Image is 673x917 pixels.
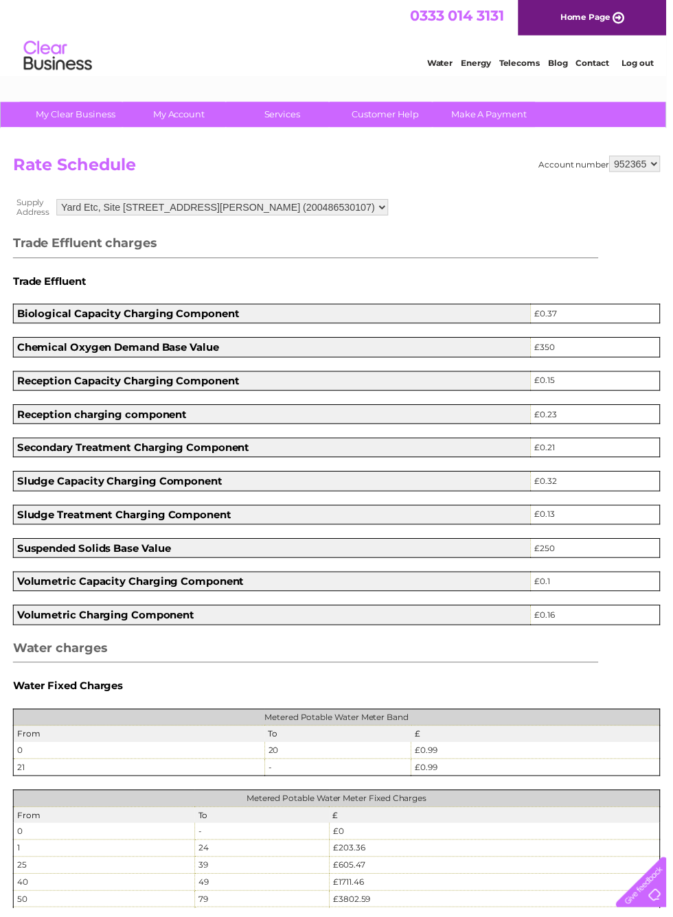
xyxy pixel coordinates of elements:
h2: Rate Schedule [13,157,667,183]
td: £0.21 [536,443,666,462]
th: To [267,733,415,750]
th: Supply Address [13,196,54,222]
td: £0.99 [415,750,667,766]
td: £0.16 [536,612,666,631]
b: Reception Capacity Charging Component [17,378,242,391]
h5: Trade Effluent [13,278,667,290]
td: 1 [14,848,197,866]
th: To [196,815,332,831]
td: £0.99 [415,766,667,783]
td: 21 [14,766,268,783]
td: 25 [14,865,197,882]
td: £0.15 [536,375,666,394]
td: 24 [196,848,332,866]
td: £0.32 [536,476,666,496]
td: £605.47 [332,865,666,882]
td: 0 [14,831,197,848]
b: Biological Capacity Charging Component [17,310,242,323]
th: From [14,733,268,750]
h3: Water charges [13,645,604,670]
td: £0.37 [536,307,666,327]
div: Clear Business is a trading name of Verastar Limited (registered in [GEOGRAPHIC_DATA] No. 3667643... [13,8,662,67]
td: - [196,831,332,848]
a: Blog [554,58,573,69]
td: £0.1 [536,578,666,597]
b: Chemical Oxygen Demand Base Value [17,344,221,357]
a: My Account [124,103,238,128]
img: logo.png [23,36,93,78]
td: 49 [196,882,332,899]
td: Metered Potable Water Meter Fixed Charges [14,798,667,815]
a: Water [431,58,457,69]
a: My Clear Business [20,103,133,128]
td: £250 [536,544,666,563]
b: Secondary Treatment Charging Component [17,445,252,458]
td: 20 [267,750,415,766]
a: Energy [466,58,496,69]
b: Volumetric Charging Component [17,614,196,627]
td: £203.36 [332,848,666,866]
th: £ [415,733,667,750]
a: Customer Help [333,103,446,128]
th: £ [332,815,666,831]
div: Account number [544,157,667,174]
a: 0333 014 3131 [414,7,509,24]
td: 79 [196,899,332,916]
a: Log out [628,58,660,69]
b: Sludge Treatment Charging Component [17,513,233,526]
h3: Trade Effluent charges [13,236,604,261]
b: Suspended Solids Base Value [17,547,172,560]
td: £0 [332,831,666,848]
a: Make A Payment [437,103,551,128]
td: 50 [14,899,197,916]
td: £3802.59 [332,899,666,916]
td: 39 [196,865,332,882]
th: From [14,815,197,831]
h5: Water Fixed Charges [13,686,667,698]
a: Contact [582,58,615,69]
b: Volumetric Capacity Charging Component [17,581,247,594]
td: Metered Potable Water Meter Band [14,716,667,733]
a: Services [229,103,342,128]
td: £350 [536,341,666,360]
b: Sludge Capacity Charging Component [17,479,225,492]
td: 0 [14,750,268,766]
td: £1711.46 [332,882,666,899]
td: - [267,766,415,783]
b: Reception charging component [17,412,189,425]
a: Telecoms [504,58,545,69]
td: £0.23 [536,408,666,428]
td: 40 [14,882,197,899]
td: £0.13 [536,510,666,529]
